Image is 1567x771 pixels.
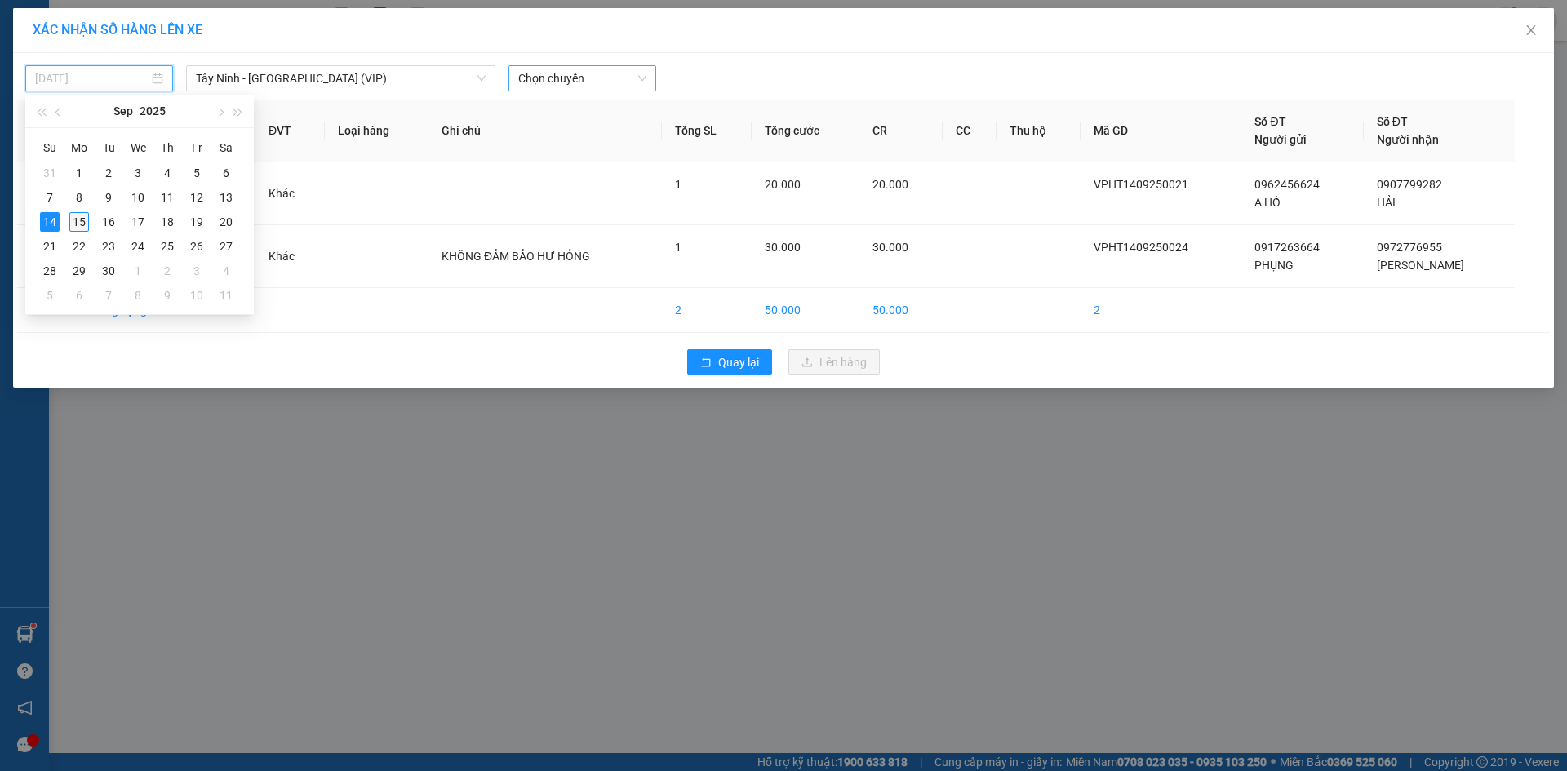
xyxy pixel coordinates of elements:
[35,259,64,283] td: 2025-09-28
[211,185,241,210] td: 2025-09-13
[700,357,712,370] span: rollback
[1377,178,1442,191] span: 0907799282
[325,100,428,162] th: Loại hàng
[255,225,325,288] td: Khác
[69,212,89,232] div: 15
[94,259,123,283] td: 2025-09-30
[64,234,94,259] td: 2025-09-22
[765,178,801,191] span: 20.000
[752,100,859,162] th: Tổng cước
[182,210,211,234] td: 2025-09-19
[64,135,94,161] th: Mo
[859,100,942,162] th: CR
[113,95,133,127] button: Sep
[158,163,177,183] div: 4
[128,261,148,281] div: 1
[182,259,211,283] td: 2025-10-03
[1377,196,1396,209] span: HẢI
[255,100,325,162] th: ĐVT
[158,237,177,256] div: 25
[128,237,148,256] div: 24
[872,178,908,191] span: 20.000
[69,188,89,207] div: 8
[187,163,206,183] div: 5
[1254,178,1320,191] span: 0962456624
[17,100,80,162] th: STT
[17,225,80,288] td: 2
[158,188,177,207] div: 11
[1377,133,1439,146] span: Người nhận
[153,259,182,283] td: 2025-10-02
[40,261,60,281] div: 28
[428,100,662,162] th: Ghi chú
[1094,178,1188,191] span: VPHT1409250021
[99,237,118,256] div: 23
[94,283,123,308] td: 2025-10-07
[1254,115,1285,128] span: Số ĐT
[187,188,206,207] div: 12
[187,286,206,305] div: 10
[216,163,236,183] div: 6
[788,349,880,375] button: uploadLên hàng
[752,288,859,333] td: 50.000
[99,212,118,232] div: 16
[187,237,206,256] div: 26
[1254,241,1320,254] span: 0917263664
[216,237,236,256] div: 27
[99,163,118,183] div: 2
[1508,8,1554,54] button: Close
[211,161,241,185] td: 2025-09-06
[35,69,149,87] input: 14/09/2025
[718,353,759,371] span: Quay lại
[182,135,211,161] th: Fr
[182,234,211,259] td: 2025-09-26
[123,234,153,259] td: 2025-09-24
[140,95,166,127] button: 2025
[99,261,118,281] div: 30
[211,234,241,259] td: 2025-09-27
[211,135,241,161] th: Sa
[182,283,211,308] td: 2025-10-10
[94,161,123,185] td: 2025-09-02
[40,163,60,183] div: 31
[35,234,64,259] td: 2025-09-21
[17,162,80,225] td: 1
[153,185,182,210] td: 2025-09-11
[158,286,177,305] div: 9
[675,178,681,191] span: 1
[1094,241,1188,254] span: VPHT1409250024
[123,210,153,234] td: 2025-09-17
[35,283,64,308] td: 2025-10-05
[153,135,182,161] th: Th
[518,66,646,91] span: Chọn chuyến
[765,241,801,254] span: 30.000
[35,161,64,185] td: 2025-08-31
[69,237,89,256] div: 22
[442,250,590,263] span: KHÔNG ĐẢM BẢO HƯ HỎNG
[153,283,182,308] td: 2025-10-09
[128,163,148,183] div: 3
[123,283,153,308] td: 2025-10-08
[216,261,236,281] div: 4
[216,188,236,207] div: 13
[33,22,202,38] span: XÁC NHẬN SỐ HÀNG LÊN XE
[69,261,89,281] div: 29
[182,185,211,210] td: 2025-09-12
[1377,259,1464,272] span: [PERSON_NAME]
[1081,288,1241,333] td: 2
[158,212,177,232] div: 18
[123,259,153,283] td: 2025-10-01
[123,135,153,161] th: We
[153,234,182,259] td: 2025-09-25
[158,261,177,281] div: 2
[1254,133,1307,146] span: Người gửi
[123,161,153,185] td: 2025-09-03
[872,241,908,254] span: 30.000
[64,210,94,234] td: 2025-09-15
[1254,259,1294,272] span: PHỤNG
[687,349,772,375] button: rollbackQuay lại
[153,161,182,185] td: 2025-09-04
[94,135,123,161] th: Tu
[997,100,1081,162] th: Thu hộ
[211,259,241,283] td: 2025-10-04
